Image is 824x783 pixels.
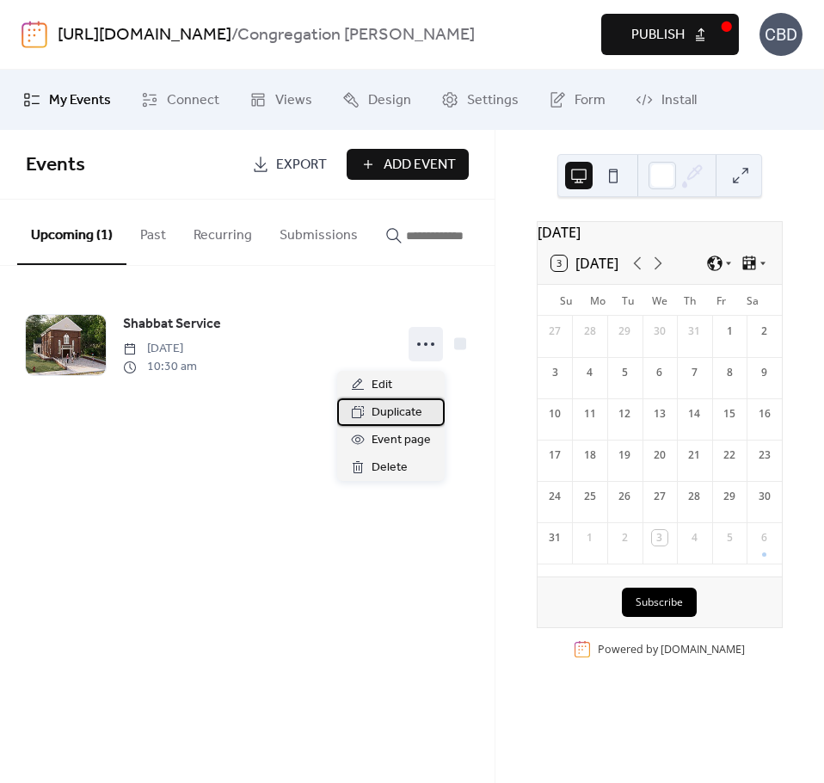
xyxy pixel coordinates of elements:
div: Fr [706,285,737,316]
div: 5 [617,365,632,380]
b: / [231,19,237,52]
span: Install [661,90,697,111]
a: Design [329,77,424,123]
button: Recurring [180,200,266,263]
span: Event page [372,430,431,451]
div: 6 [652,365,667,380]
div: 30 [757,489,772,504]
div: 1 [722,324,737,339]
a: Settings [428,77,532,123]
div: 9 [757,365,772,380]
a: Install [623,77,710,123]
span: Export [276,155,327,176]
button: 3[DATE] [545,251,624,275]
a: [URL][DOMAIN_NAME] [58,19,231,52]
div: 22 [722,447,737,463]
div: 14 [686,406,702,422]
div: 16 [757,406,772,422]
div: Sa [737,285,768,316]
a: Export [239,149,340,180]
span: 10:30 am [123,358,197,376]
div: 17 [547,447,563,463]
div: 29 [722,489,737,504]
div: 24 [547,489,563,504]
div: 26 [617,489,632,504]
img: logo [22,21,47,48]
span: Publish [631,25,685,46]
b: Congregation [PERSON_NAME] [237,19,475,52]
div: 31 [547,530,563,546]
div: 10 [547,406,563,422]
div: 29 [617,324,632,339]
span: [DATE] [123,340,197,358]
div: [DATE] [538,222,782,243]
div: We [644,285,675,316]
a: Form [536,77,618,123]
div: 7 [686,365,702,380]
span: Views [275,90,312,111]
div: 5 [722,530,737,546]
div: 3 [652,530,667,546]
span: Delete [372,458,408,478]
div: Mo [582,285,613,316]
div: 2 [617,530,632,546]
button: Subscribe [622,588,697,617]
span: Settings [467,90,519,111]
div: Tu [613,285,644,316]
a: Shabbat Service [123,313,221,336]
span: Shabbat Service [123,314,221,335]
div: 28 [582,324,598,339]
span: Connect [167,90,219,111]
button: Past [126,200,180,263]
a: [DOMAIN_NAME] [661,642,745,657]
a: Views [237,77,325,123]
button: Publish [601,14,739,55]
div: 25 [582,489,598,504]
div: 19 [617,447,632,463]
div: 8 [722,365,737,380]
div: 18 [582,447,598,463]
div: 15 [722,406,737,422]
a: My Events [10,77,124,123]
span: Duplicate [372,403,422,423]
div: Su [551,285,582,316]
div: 31 [686,324,702,339]
div: 2 [757,324,772,339]
div: Th [675,285,706,316]
div: 28 [686,489,702,504]
a: Connect [128,77,232,123]
div: 23 [757,447,772,463]
div: 6 [757,530,772,546]
button: Add Event [347,149,469,180]
span: My Events [49,90,111,111]
div: Powered by [598,642,745,657]
div: CBD [759,13,802,56]
span: Form [575,90,606,111]
div: 1 [582,530,598,546]
div: 27 [547,324,563,339]
div: 4 [582,365,598,380]
span: Edit [372,375,392,396]
span: Design [368,90,411,111]
div: 27 [652,489,667,504]
span: Add Event [384,155,456,176]
span: Events [26,146,85,184]
div: 3 [547,365,563,380]
div: 20 [652,447,667,463]
div: 12 [617,406,632,422]
div: 21 [686,447,702,463]
div: 4 [686,530,702,546]
div: 13 [652,406,667,422]
div: 11 [582,406,598,422]
div: 30 [652,324,667,339]
button: Upcoming (1) [17,200,126,265]
button: Submissions [266,200,372,263]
